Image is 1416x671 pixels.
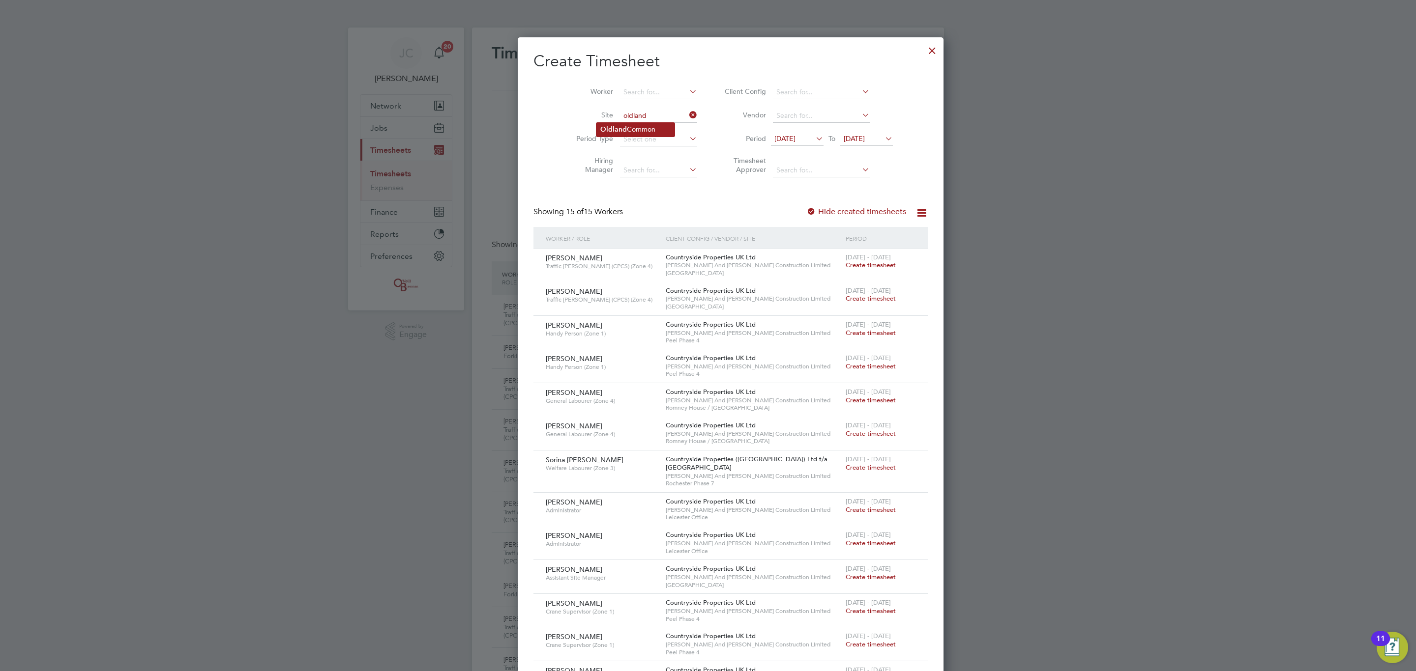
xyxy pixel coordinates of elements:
[546,574,658,582] span: Assistant Site Manager
[666,329,841,337] span: [PERSON_NAME] And [PERSON_NAME] Construction Limited
[846,598,891,607] span: [DATE] - [DATE]
[666,388,756,396] span: Countryside Properties UK Ltd
[546,421,602,430] span: [PERSON_NAME]
[722,156,766,174] label: Timesheet Approver
[666,539,841,547] span: [PERSON_NAME] And [PERSON_NAME] Construction Limited
[569,87,613,96] label: Worker
[666,547,841,555] span: Leicester Office
[846,573,896,581] span: Create timesheet
[546,608,658,615] span: Crane Supervisor (Zone 1)
[846,564,891,573] span: [DATE] - [DATE]
[666,632,756,640] span: Countryside Properties UK Ltd
[666,506,841,514] span: [PERSON_NAME] And [PERSON_NAME] Construction Limited
[844,134,865,143] span: [DATE]
[569,134,613,143] label: Period Type
[620,164,697,177] input: Search for...
[620,109,697,123] input: Search for...
[666,396,841,404] span: [PERSON_NAME] And [PERSON_NAME] Construction Limited
[666,564,756,573] span: Countryside Properties UK Ltd
[546,641,658,649] span: Crane Supervisor (Zone 1)
[546,498,602,506] span: [PERSON_NAME]
[846,463,896,472] span: Create timesheet
[774,134,796,143] span: [DATE]
[846,388,891,396] span: [DATE] - [DATE]
[569,156,613,174] label: Hiring Manager
[846,253,891,261] span: [DATE] - [DATE]
[666,615,841,623] span: Peel Phase 4
[666,430,841,438] span: [PERSON_NAME] And [PERSON_NAME] Construction Limited
[546,321,602,330] span: [PERSON_NAME]
[666,354,756,362] span: Countryside Properties UK Ltd
[546,565,602,574] span: [PERSON_NAME]
[666,641,841,648] span: [PERSON_NAME] And [PERSON_NAME] Construction Limited
[546,253,602,262] span: [PERSON_NAME]
[846,539,896,547] span: Create timesheet
[663,227,843,250] div: Client Config / Vendor / Site
[666,370,841,378] span: Peel Phase 4
[546,455,623,464] span: Sorina [PERSON_NAME]
[546,464,658,472] span: Welfare Labourer (Zone 3)
[773,109,870,123] input: Search for...
[722,87,766,96] label: Client Config
[846,396,896,404] span: Create timesheet
[546,632,602,641] span: [PERSON_NAME]
[666,320,756,329] span: Countryside Properties UK Ltd
[722,111,766,119] label: Vendor
[546,430,658,438] span: General Labourer (Zone 4)
[846,329,896,337] span: Create timesheet
[569,111,613,119] label: Site
[806,207,906,217] label: Hide created timesheets
[666,336,841,344] span: Peel Phase 4
[546,262,658,270] span: Traffic [PERSON_NAME] (CPCS) (Zone 4)
[666,421,756,429] span: Countryside Properties UK Ltd
[666,404,841,412] span: Romney House / [GEOGRAPHIC_DATA]
[546,363,658,371] span: Handy Person (Zone 1)
[846,531,891,539] span: [DATE] - [DATE]
[843,227,918,250] div: Period
[666,295,841,303] span: [PERSON_NAME] And [PERSON_NAME] Construction Limited
[620,133,697,146] input: Select one
[666,437,841,445] span: Romney House / [GEOGRAPHIC_DATA]
[846,429,896,438] span: Create timesheet
[546,506,658,514] span: Administrator
[826,132,838,145] span: To
[666,286,756,295] span: Countryside Properties UK Ltd
[773,85,870,99] input: Search for...
[596,123,675,136] li: Common
[666,363,841,370] span: [PERSON_NAME] And [PERSON_NAME] Construction Limited
[666,479,841,487] span: Rochester Phase 7
[846,261,896,269] span: Create timesheet
[666,648,841,656] span: Peel Phase 4
[666,513,841,521] span: Leicester Office
[846,607,896,615] span: Create timesheet
[666,573,841,581] span: [PERSON_NAME] And [PERSON_NAME] Construction Limited
[846,632,891,640] span: [DATE] - [DATE]
[846,286,891,295] span: [DATE] - [DATE]
[546,540,658,548] span: Administrator
[543,227,663,250] div: Worker / Role
[546,287,602,296] span: [PERSON_NAME]
[546,388,602,397] span: [PERSON_NAME]
[666,598,756,607] span: Countryside Properties UK Ltd
[722,134,766,143] label: Period
[666,455,827,472] span: Countryside Properties ([GEOGRAPHIC_DATA]) Ltd t/a [GEOGRAPHIC_DATA]
[533,51,928,72] h2: Create Timesheet
[846,505,896,514] span: Create timesheet
[666,303,841,310] span: [GEOGRAPHIC_DATA]
[546,397,658,405] span: General Labourer (Zone 4)
[846,354,891,362] span: [DATE] - [DATE]
[620,85,697,99] input: Search for...
[666,531,756,539] span: Countryside Properties UK Ltd
[846,294,896,303] span: Create timesheet
[546,354,602,363] span: [PERSON_NAME]
[600,125,627,134] b: Oldland
[1376,639,1385,651] div: 11
[666,253,756,261] span: Countryside Properties UK Ltd
[546,330,658,337] span: Handy Person (Zone 1)
[666,497,756,505] span: Countryside Properties UK Ltd
[546,296,658,304] span: Traffic [PERSON_NAME] (CPCS) (Zone 4)
[533,207,625,217] div: Showing
[846,421,891,429] span: [DATE] - [DATE]
[666,581,841,589] span: [GEOGRAPHIC_DATA]
[773,164,870,177] input: Search for...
